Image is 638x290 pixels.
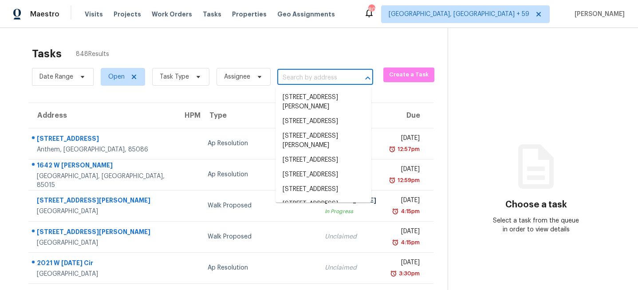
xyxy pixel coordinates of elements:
[362,72,374,84] button: Close
[390,227,420,238] div: [DATE]
[392,238,399,247] img: Overdue Alarm Icon
[492,216,580,234] div: Select a task from the queue in order to view details
[114,10,141,19] span: Projects
[368,5,374,14] div: 803
[396,145,420,154] div: 12:57pm
[37,258,169,270] div: 2021 W [DATE] Cir
[160,72,189,81] span: Task Type
[232,10,267,19] span: Properties
[37,270,169,278] div: [GEOGRAPHIC_DATA]
[276,129,371,153] li: [STREET_ADDRESS][PERSON_NAME]
[37,161,169,172] div: 1642 W [PERSON_NAME]
[37,172,169,190] div: [GEOGRAPHIC_DATA], [GEOGRAPHIC_DATA], 85015
[37,207,169,216] div: [GEOGRAPHIC_DATA]
[276,153,371,167] li: [STREET_ADDRESS]
[208,139,310,148] div: Ap Resolution
[37,196,169,207] div: [STREET_ADDRESS][PERSON_NAME]
[383,68,434,82] button: Create a Task
[224,72,250,81] span: Assignee
[325,232,376,241] div: Unclaimed
[32,49,62,58] h2: Tasks
[390,165,420,176] div: [DATE]
[325,263,376,272] div: Unclaimed
[389,10,529,19] span: [GEOGRAPHIC_DATA], [GEOGRAPHIC_DATA] + 59
[383,103,434,128] th: Due
[208,232,310,241] div: Walk Proposed
[390,134,420,145] div: [DATE]
[276,182,371,197] li: [STREET_ADDRESS]
[388,70,430,80] span: Create a Task
[389,145,396,154] img: Overdue Alarm Icon
[390,196,420,207] div: [DATE]
[203,11,221,17] span: Tasks
[152,10,192,19] span: Work Orders
[390,258,420,269] div: [DATE]
[208,201,310,210] div: Walk Proposed
[389,176,396,185] img: Overdue Alarm Icon
[396,176,420,185] div: 12:59pm
[201,103,317,128] th: Type
[37,238,169,247] div: [GEOGRAPHIC_DATA]
[399,207,420,216] div: 4:15pm
[208,170,310,179] div: Ap Resolution
[399,238,420,247] div: 4:15pm
[276,167,371,182] li: [STREET_ADDRESS]
[37,227,169,238] div: [STREET_ADDRESS][PERSON_NAME]
[571,10,625,19] span: [PERSON_NAME]
[505,200,567,209] h3: Choose a task
[325,207,376,216] div: In Progress
[76,50,109,59] span: 848 Results
[208,263,310,272] div: Ap Resolution
[276,114,371,129] li: [STREET_ADDRESS]
[108,72,125,81] span: Open
[28,103,176,128] th: Address
[276,90,371,114] li: [STREET_ADDRESS][PERSON_NAME]
[176,103,201,128] th: HPM
[37,145,169,154] div: Anthem, [GEOGRAPHIC_DATA], 85086
[277,10,335,19] span: Geo Assignments
[390,269,397,278] img: Overdue Alarm Icon
[397,269,420,278] div: 3:30pm
[277,71,348,85] input: Search by address
[392,207,399,216] img: Overdue Alarm Icon
[30,10,59,19] span: Maestro
[37,134,169,145] div: [STREET_ADDRESS]
[39,72,73,81] span: Date Range
[85,10,103,19] span: Visits
[276,197,371,221] li: [STREET_ADDRESS][PERSON_NAME]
